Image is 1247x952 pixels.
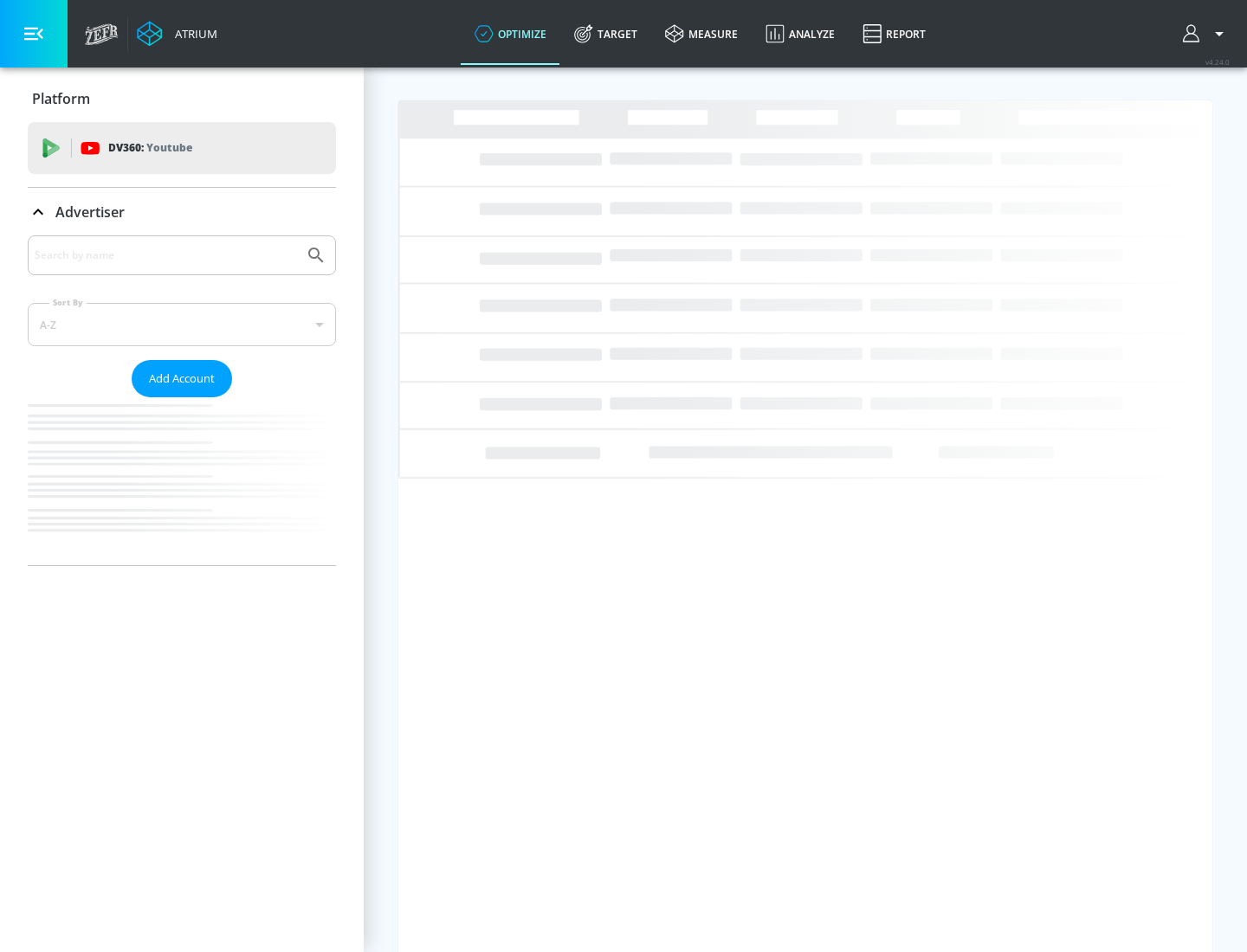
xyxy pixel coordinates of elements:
[149,369,215,389] span: Add Account
[108,138,192,158] p: DV360:
[1205,57,1230,67] span: v 4.24.0
[849,3,940,65] a: Report
[651,3,752,65] a: measure
[560,3,651,65] a: Target
[137,21,217,47] a: Atrium
[168,26,217,42] div: Atrium
[32,89,90,108] p: Platform
[132,360,232,397] button: Add Account
[28,188,336,236] div: Advertiser
[55,203,125,222] p: Advertiser
[752,3,849,65] a: Analyze
[28,303,336,346] div: A-Z
[28,122,336,174] div: DV360: Youtube
[28,74,336,123] div: Platform
[49,297,87,308] label: Sort By
[35,244,297,267] input: Search by name
[146,138,192,157] p: Youtube
[28,397,336,565] nav: list of Advertiser
[461,3,560,65] a: optimize
[28,235,336,565] div: Advertiser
